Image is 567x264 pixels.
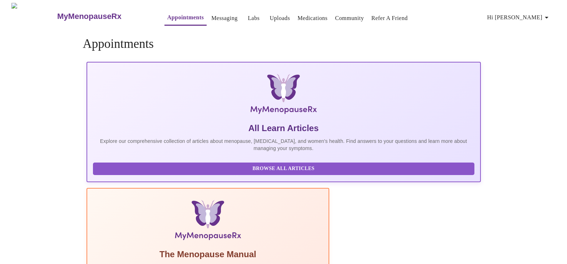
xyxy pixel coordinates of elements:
[11,3,56,30] img: MyMenopauseRx Logo
[93,163,474,175] button: Browse All Articles
[93,249,323,260] h5: The Menopause Manual
[267,11,293,25] button: Uploads
[83,37,484,51] h4: Appointments
[297,13,327,23] a: Medications
[369,11,411,25] button: Refer a Friend
[371,13,408,23] a: Refer a Friend
[93,165,476,171] a: Browse All Articles
[487,13,551,23] span: Hi [PERSON_NAME]
[242,11,265,25] button: Labs
[484,10,554,25] button: Hi [PERSON_NAME]
[332,11,367,25] button: Community
[164,10,207,26] button: Appointments
[295,11,330,25] button: Medications
[93,123,474,134] h5: All Learn Articles
[167,13,204,23] a: Appointments
[93,138,474,152] p: Explore our comprehensive collection of articles about menopause, [MEDICAL_DATA], and women's hea...
[335,13,364,23] a: Community
[129,200,286,243] img: Menopause Manual
[211,13,237,23] a: Messaging
[152,74,415,117] img: MyMenopauseRx Logo
[56,4,150,29] a: MyMenopauseRx
[100,164,467,173] span: Browse All Articles
[270,13,290,23] a: Uploads
[248,13,260,23] a: Labs
[57,12,122,21] h3: MyMenopauseRx
[208,11,240,25] button: Messaging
